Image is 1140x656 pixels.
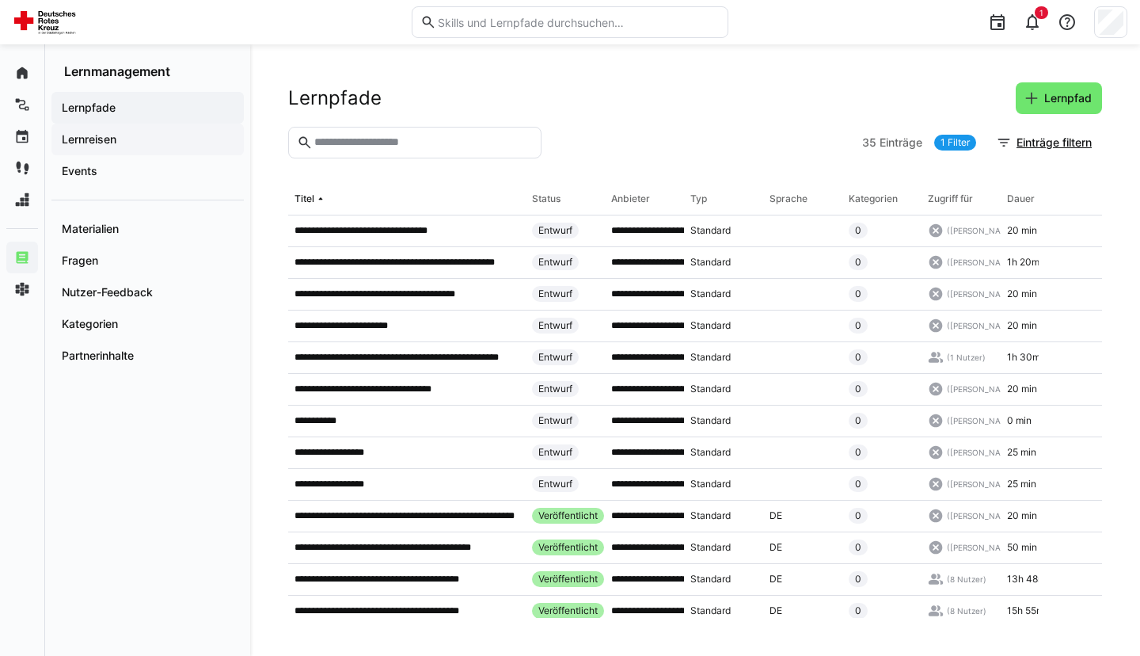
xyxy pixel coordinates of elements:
span: 0 [855,351,861,364]
span: ([PERSON_NAME]) [947,542,1019,553]
span: ([PERSON_NAME]) [947,510,1019,521]
button: Lernpfad [1016,82,1102,114]
span: Standard [690,478,731,490]
span: Standard [690,414,731,427]
span: Standard [690,573,731,585]
span: ([PERSON_NAME]) [947,479,1019,490]
span: DE [769,509,782,522]
span: 35 [862,135,876,151]
div: Anbieter [611,193,650,205]
span: Entwurf [538,478,572,490]
span: Standard [690,605,731,617]
span: 20 min [1007,383,1037,395]
span: Veröffentlicht [538,509,598,522]
div: Sprache [769,193,807,205]
span: 0 min [1007,414,1032,427]
span: Standard [690,446,731,459]
span: ([PERSON_NAME]) [947,383,1019,395]
span: (1 Nutzer) [947,352,986,363]
div: Typ [690,193,707,205]
input: Skills und Lernpfade durchsuchen… [436,15,720,29]
span: Entwurf [538,288,572,300]
span: ([PERSON_NAME]) [947,257,1019,268]
span: 25 min [1007,478,1036,490]
span: 0 [855,446,861,459]
span: 20 min [1007,288,1037,300]
span: 0 [855,478,861,490]
div: Zugriff für [928,193,973,205]
span: Einträge filtern [1014,135,1094,151]
span: Veröffentlicht [538,541,598,554]
span: 0 [855,541,861,554]
span: 0 [855,414,861,427]
button: Einträge filtern [988,127,1102,158]
span: 25 min [1007,446,1036,459]
span: Standard [690,256,731,269]
span: ([PERSON_NAME]) [947,415,1019,426]
h2: Lernpfade [288,86,382,110]
span: Entwurf [538,224,572,237]
span: (8 Nutzer) [947,605,986,616]
a: 1 Filter [934,135,976,151]
span: 0 [855,383,861,395]
span: Einträge [880,135,922,151]
span: Standard [690,319,731,332]
span: 0 [855,256,861,269]
span: ([PERSON_NAME]) [947,320,1019,331]
span: Entwurf [538,446,572,459]
span: 50 min [1007,541,1037,554]
div: Kategorien [849,193,898,205]
span: 20 min [1007,319,1037,332]
span: 0 [855,573,861,585]
span: 1 [1039,8,1043,17]
span: ([PERSON_NAME]) [947,288,1019,299]
span: 13h 48m [1007,573,1046,585]
span: DE [769,573,782,585]
span: Lernpfad [1042,90,1094,106]
span: Entwurf [538,351,572,364]
span: DE [769,541,782,554]
span: Entwurf [538,383,572,395]
span: Standard [690,509,731,522]
span: 0 [855,605,861,617]
span: 15h 55m [1007,605,1044,617]
span: 20 min [1007,224,1037,237]
span: Standard [690,224,731,237]
span: 0 [855,224,861,237]
span: ([PERSON_NAME]) [947,225,1019,236]
div: Dauer [1007,193,1035,205]
span: (8 Nutzer) [947,574,986,585]
span: Veröffentlicht [538,605,598,617]
span: Entwurf [538,414,572,427]
span: Standard [690,541,731,554]
div: Titel [294,193,314,205]
span: 1h 20m [1007,256,1039,269]
span: Standard [690,351,731,364]
span: 0 [855,509,861,522]
span: 1h 30m [1007,351,1040,364]
span: 0 [855,319,861,332]
span: Entwurf [538,319,572,332]
span: Standard [690,288,731,300]
span: Entwurf [538,256,572,269]
div: Status [532,193,560,205]
span: Standard [690,383,731,395]
span: 0 [855,288,861,300]
span: ([PERSON_NAME]) [947,447,1019,458]
span: 20 min [1007,509,1037,522]
span: DE [769,605,782,617]
span: Veröffentlicht [538,573,598,585]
